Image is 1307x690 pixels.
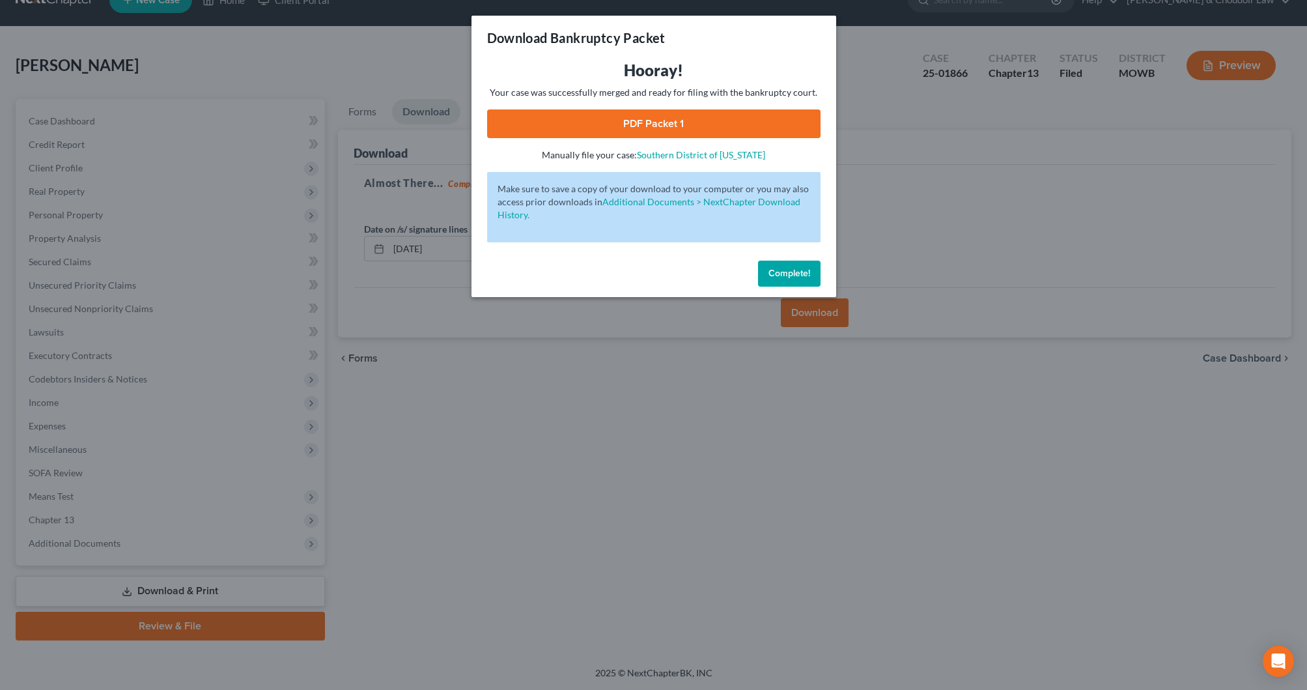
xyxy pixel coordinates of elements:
span: Complete! [768,268,810,279]
div: Open Intercom Messenger [1263,646,1294,677]
button: Complete! [758,261,821,287]
a: PDF Packet 1 [487,109,821,138]
a: Additional Documents > NextChapter Download History. [498,196,800,220]
p: Make sure to save a copy of your download to your computer or you may also access prior downloads in [498,182,810,222]
h3: Hooray! [487,60,821,81]
h3: Download Bankruptcy Packet [487,29,666,47]
a: Southern District of [US_STATE] [637,149,765,160]
p: Manually file your case: [487,149,821,162]
p: Your case was successfully merged and ready for filing with the bankruptcy court. [487,86,821,99]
